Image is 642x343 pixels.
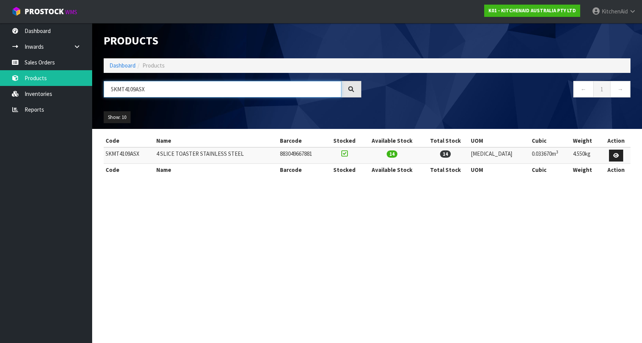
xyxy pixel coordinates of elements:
[65,8,77,16] small: WMS
[488,7,576,14] strong: K01 - KITCHENAID AUSTRALIA PTY LTD
[573,81,594,97] a: ←
[154,135,278,147] th: Name
[104,35,361,47] h1: Products
[387,150,397,158] span: 14
[104,164,154,176] th: Code
[154,164,278,176] th: Name
[422,135,469,147] th: Total Stock
[142,62,165,69] span: Products
[556,149,558,155] sup: 3
[373,81,630,100] nav: Page navigation
[602,164,630,176] th: Action
[104,147,154,164] td: 5KMT4109ASX
[571,147,602,164] td: 4.550kg
[571,135,602,147] th: Weight
[530,164,571,176] th: Cubic
[109,62,136,69] a: Dashboard
[104,81,341,97] input: Search products
[469,164,530,176] th: UOM
[278,147,327,164] td: 883049667881
[12,7,21,16] img: cube-alt.png
[327,135,362,147] th: Stocked
[278,164,327,176] th: Barcode
[571,164,602,176] th: Weight
[154,147,278,164] td: 4 SLICE TOASTER STAINLESS STEEL
[610,81,630,97] a: →
[422,164,469,176] th: Total Stock
[530,135,571,147] th: Cubic
[602,135,630,147] th: Action
[469,135,530,147] th: UOM
[104,135,154,147] th: Code
[469,147,530,164] td: [MEDICAL_DATA]
[327,164,362,176] th: Stocked
[278,135,327,147] th: Barcode
[530,147,571,164] td: 0.033670m
[440,150,451,158] span: 14
[602,8,628,15] span: KitchenAid
[362,135,422,147] th: Available Stock
[25,7,64,16] span: ProStock
[104,111,131,124] button: Show: 10
[593,81,611,97] a: 1
[362,164,422,176] th: Available Stock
